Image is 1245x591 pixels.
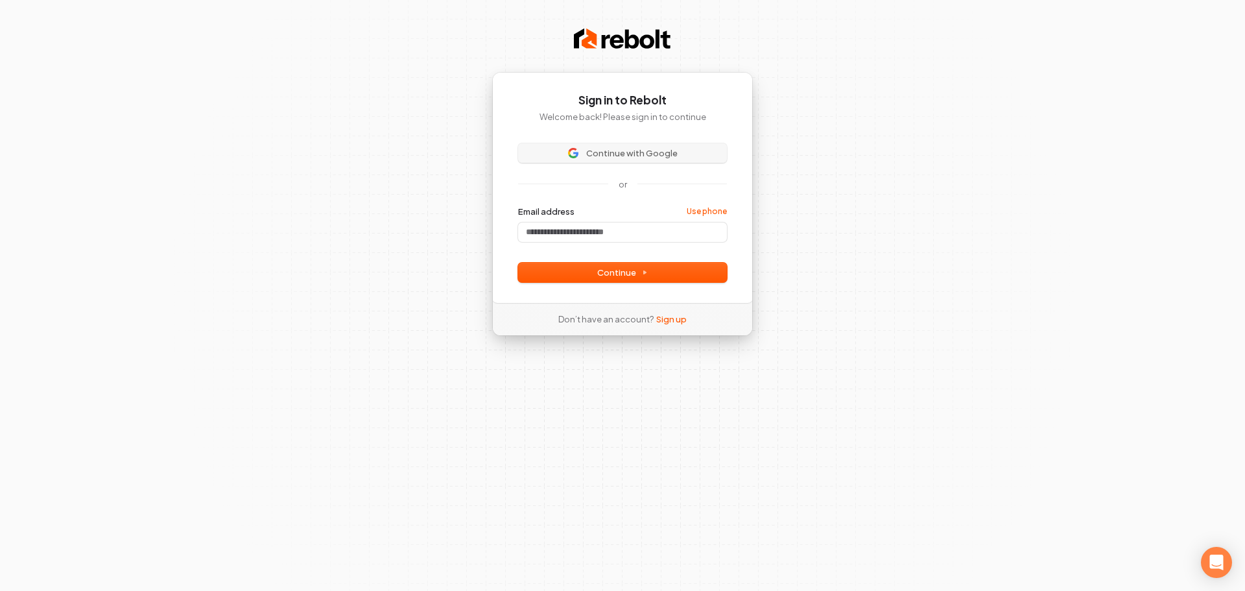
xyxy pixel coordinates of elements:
div: Open Intercom Messenger [1201,547,1232,578]
button: Sign in with GoogleContinue with Google [518,143,727,163]
h1: Sign in to Rebolt [518,93,727,108]
img: Rebolt Logo [574,26,671,52]
a: Sign up [656,313,687,325]
button: Continue [518,263,727,282]
span: Continue [597,267,648,278]
label: Email address [518,206,575,217]
span: Don’t have an account? [558,313,654,325]
p: Welcome back! Please sign in to continue [518,111,727,123]
span: Continue with Google [586,147,678,159]
img: Sign in with Google [568,148,578,158]
p: or [619,178,627,190]
a: Use phone [687,206,727,217]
